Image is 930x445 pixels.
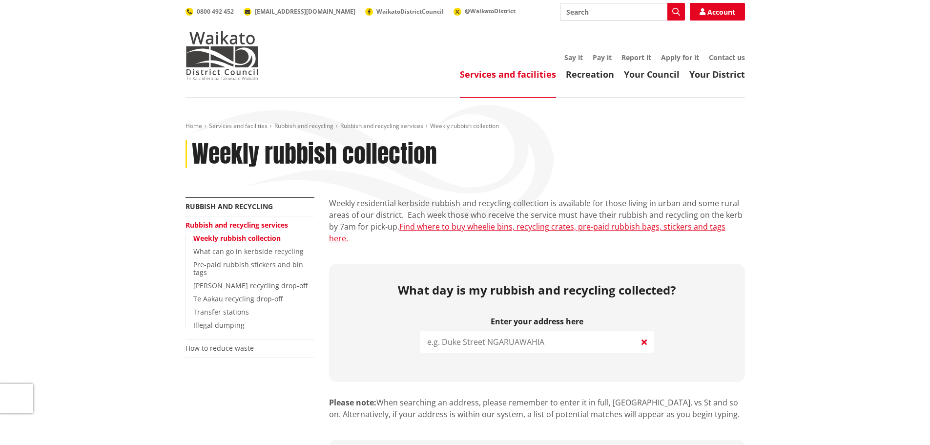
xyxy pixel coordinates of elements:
[186,202,273,211] a: Rubbish and recycling
[274,122,333,130] a: Rubbish and recycling
[193,320,245,330] a: Illegal dumping
[329,197,745,244] p: Weekly residential kerbside rubbish and recycling collection is available for those living in urb...
[365,7,444,16] a: WaikatoDistrictCouncil
[420,331,654,353] input: e.g. Duke Street NGARUAWAHIA
[430,122,499,130] span: Weekly rubbish collection
[244,7,355,16] a: [EMAIL_ADDRESS][DOMAIN_NAME]
[420,317,654,326] label: Enter your address here
[593,53,612,62] a: Pay it
[186,220,288,230] a: Rubbish and recycling services
[193,233,281,243] a: Weekly rubbish collection
[193,294,283,303] a: Te Aakau recycling drop-off
[186,31,259,80] img: Waikato District Council - Te Kaunihera aa Takiwaa o Waikato
[465,7,516,15] span: @WaikatoDistrict
[560,3,685,21] input: Search input
[689,68,745,80] a: Your District
[329,397,745,420] p: When searching an address, please remember to enter it in full, [GEOGRAPHIC_DATA], vs St and so o...
[255,7,355,16] span: [EMAIL_ADDRESS][DOMAIN_NAME]
[340,122,423,130] a: Rubbish and recycling services
[621,53,651,62] a: Report it
[376,7,444,16] span: WaikatoDistrictCouncil
[624,68,680,80] a: Your Council
[709,53,745,62] a: Contact us
[193,281,308,290] a: [PERSON_NAME] recycling drop-off
[186,7,234,16] a: 0800 492 452
[197,7,234,16] span: 0800 492 452
[193,307,249,317] a: Transfer stations
[566,68,614,80] a: Recreation
[186,343,254,353] a: How to reduce waste
[336,283,738,297] h2: What day is my rubbish and recycling collected?
[186,122,745,130] nav: breadcrumb
[661,53,699,62] a: Apply for it
[193,247,304,256] a: What can go in kerbside recycling
[186,122,202,130] a: Home
[329,397,376,408] strong: Please note:
[329,221,725,244] a: Find where to buy wheelie bins, recycling crates, pre-paid rubbish bags, stickers and tags here.
[192,140,437,169] h1: Weekly rubbish collection
[193,260,303,277] a: Pre-paid rubbish stickers and bin tags
[454,7,516,15] a: @WaikatoDistrict
[690,3,745,21] a: Account
[209,122,268,130] a: Services and facilities
[460,68,556,80] a: Services and facilities
[564,53,583,62] a: Say it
